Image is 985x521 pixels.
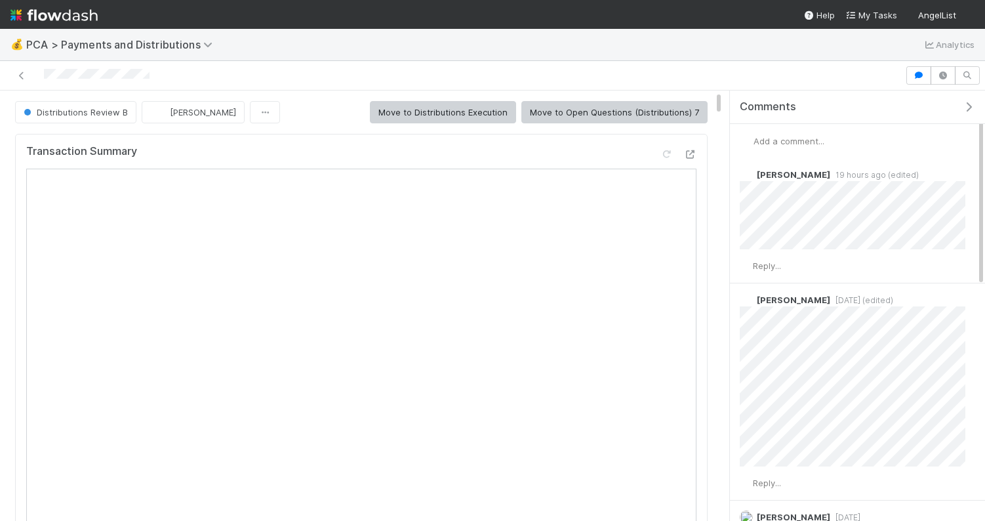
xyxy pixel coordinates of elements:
[923,37,975,52] a: Analytics
[961,9,975,22] img: avatar_4aa8e4fd-f2b7-45ba-a6a5-94a913ad1fe4.png
[370,101,516,123] button: Move to Distributions Execution
[740,135,754,148] img: avatar_4aa8e4fd-f2b7-45ba-a6a5-94a913ad1fe4.png
[10,4,98,26] img: logo-inverted-e16ddd16eac7371096b0.svg
[142,101,245,123] button: [PERSON_NAME]
[521,101,708,123] button: Move to Open Questions (Distributions) 7
[170,107,236,117] span: [PERSON_NAME]
[26,38,219,51] span: PCA > Payments and Distributions
[15,101,136,123] button: Distributions Review B
[21,107,128,117] span: Distributions Review B
[754,136,824,146] span: Add a comment...
[803,9,835,22] div: Help
[740,477,753,490] img: avatar_4aa8e4fd-f2b7-45ba-a6a5-94a913ad1fe4.png
[845,9,897,22] a: My Tasks
[153,106,166,119] img: avatar_87e1a465-5456-4979-8ac4-f0cdb5bbfe2d.png
[26,145,137,158] h5: Transaction Summary
[845,10,897,20] span: My Tasks
[757,169,830,180] span: [PERSON_NAME]
[830,170,919,180] span: 19 hours ago (edited)
[757,295,830,305] span: [PERSON_NAME]
[753,260,781,271] span: Reply...
[753,478,781,488] span: Reply...
[740,293,753,306] img: avatar_87e1a465-5456-4979-8ac4-f0cdb5bbfe2d.png
[740,100,796,114] span: Comments
[918,10,956,20] span: AngelList
[830,295,893,305] span: [DATE] (edited)
[10,39,24,50] span: 💰
[740,260,753,273] img: avatar_4aa8e4fd-f2b7-45ba-a6a5-94a913ad1fe4.png
[740,168,753,181] img: avatar_e7d5656d-bda2-4d83-89d6-b6f9721f96bd.png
